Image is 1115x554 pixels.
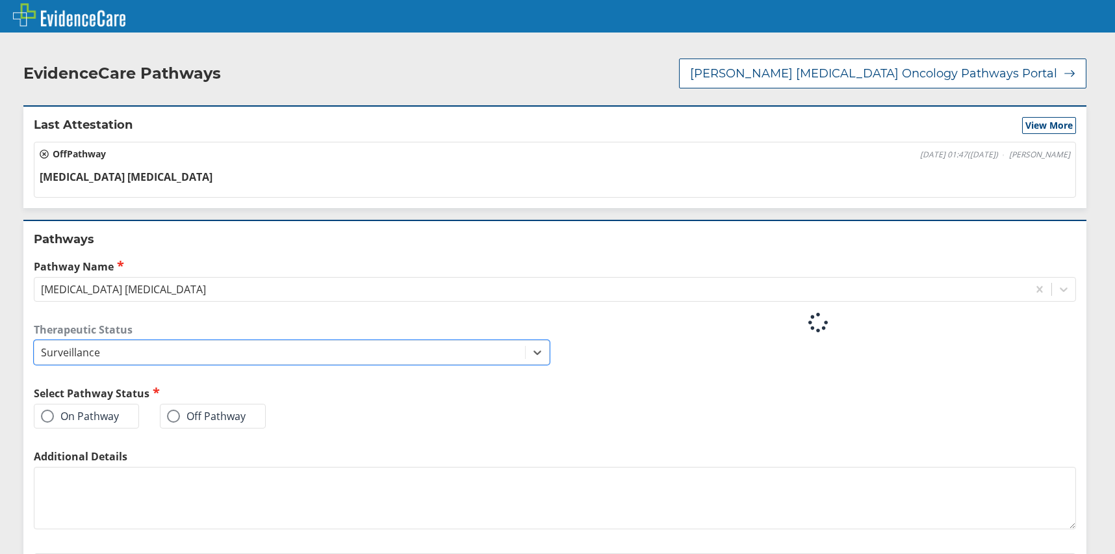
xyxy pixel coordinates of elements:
[920,150,998,160] span: [DATE] 01:47 ( [DATE] )
[34,231,1076,247] h2: Pathways
[34,386,550,401] h2: Select Pathway Status
[1009,150,1070,160] span: [PERSON_NAME]
[1022,117,1076,134] button: View More
[1025,119,1073,132] span: View More
[34,117,133,134] h2: Last Attestation
[690,66,1057,81] span: [PERSON_NAME] [MEDICAL_DATA] Oncology Pathways Portal
[34,323,550,337] label: Therapeutic Status
[23,64,221,83] h2: EvidenceCare Pathways
[40,170,212,184] span: [MEDICAL_DATA] [MEDICAL_DATA]
[41,410,119,423] label: On Pathway
[13,3,125,27] img: EvidenceCare
[34,259,1076,274] label: Pathway Name
[34,449,1076,464] label: Additional Details
[679,59,1086,88] button: [PERSON_NAME] [MEDICAL_DATA] Oncology Pathways Portal
[41,282,206,297] div: [MEDICAL_DATA] [MEDICAL_DATA]
[167,410,246,423] label: Off Pathway
[40,148,106,161] span: Off Pathway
